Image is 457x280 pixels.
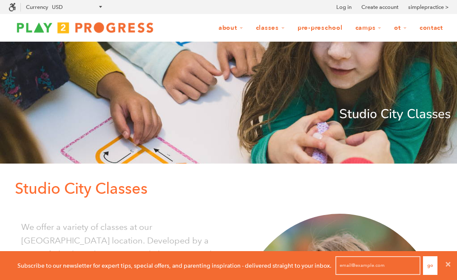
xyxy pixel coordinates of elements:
a: Log in [336,3,352,11]
img: Play2Progress logo [9,19,162,36]
a: Camps [350,20,387,36]
a: OT [389,20,412,36]
a: Pre-Preschool [292,20,348,36]
a: Contact [414,20,448,36]
button: Go [423,256,437,275]
a: About [213,20,249,36]
input: email@example.com [335,256,420,275]
a: Classes [250,20,290,36]
p: Subscribe to our newsletter for expert tips, special offers, and parenting inspiration - delivere... [17,261,332,270]
p: Studio City Classes [15,176,451,201]
label: Currency [26,4,48,10]
a: Create account [361,3,398,11]
a: simplepractice > [408,3,448,11]
p: Studio City Classes [6,104,451,124]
